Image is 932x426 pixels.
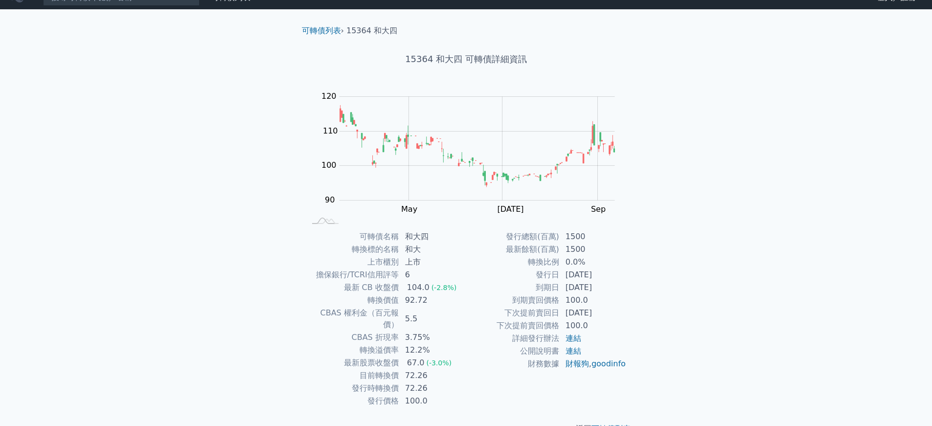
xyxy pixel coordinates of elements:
[306,281,399,294] td: 最新 CB 收盤價
[306,369,399,382] td: 目前轉換價
[466,256,560,269] td: 轉換比例
[466,243,560,256] td: 最新餘額(百萬)
[466,319,560,332] td: 下次提前賣回價格
[321,91,337,101] tspan: 120
[560,269,627,281] td: [DATE]
[560,243,627,256] td: 1500
[325,195,335,204] tspan: 90
[306,357,399,369] td: 最新股票收盤價
[399,269,466,281] td: 6
[566,334,581,343] a: 連結
[306,307,399,331] td: CBAS 權利金（百元報價）
[306,230,399,243] td: 可轉債名稱
[401,204,417,214] tspan: May
[560,230,627,243] td: 1500
[323,126,338,135] tspan: 110
[466,294,560,307] td: 到期賣回價格
[306,269,399,281] td: 擔保銀行/TCRI信用評等
[405,357,427,369] div: 67.0
[306,243,399,256] td: 轉換標的名稱
[399,256,466,269] td: 上市
[399,369,466,382] td: 72.26
[302,25,344,37] li: ›
[566,359,589,368] a: 財報狗
[399,307,466,331] td: 5.5
[432,284,457,291] span: (-2.8%)
[306,331,399,344] td: CBAS 折現率
[306,256,399,269] td: 上市櫃別
[466,230,560,243] td: 發行總額(百萬)
[306,395,399,407] td: 發行價格
[399,230,466,243] td: 和大四
[466,307,560,319] td: 下次提前賣回日
[399,395,466,407] td: 100.0
[317,91,630,233] g: Chart
[560,319,627,332] td: 100.0
[321,160,337,170] tspan: 100
[466,345,560,358] td: 公開說明書
[302,26,341,35] a: 可轉債列表
[591,204,606,214] tspan: Sep
[466,281,560,294] td: 到期日
[399,331,466,344] td: 3.75%
[560,294,627,307] td: 100.0
[566,346,581,356] a: 連結
[306,382,399,395] td: 發行時轉換價
[294,52,638,66] h1: 15364 和大四 可轉債詳細資訊
[497,204,523,214] tspan: [DATE]
[306,344,399,357] td: 轉換溢價率
[399,294,466,307] td: 92.72
[560,358,627,370] td: ,
[466,269,560,281] td: 發行日
[399,243,466,256] td: 和大
[346,25,397,37] li: 15364 和大四
[466,358,560,370] td: 財務數據
[591,359,626,368] a: goodinfo
[560,281,627,294] td: [DATE]
[399,344,466,357] td: 12.2%
[306,294,399,307] td: 轉換價值
[560,256,627,269] td: 0.0%
[466,332,560,345] td: 詳細發行辦法
[405,282,432,293] div: 104.0
[560,307,627,319] td: [DATE]
[426,359,452,367] span: (-3.0%)
[399,382,466,395] td: 72.26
